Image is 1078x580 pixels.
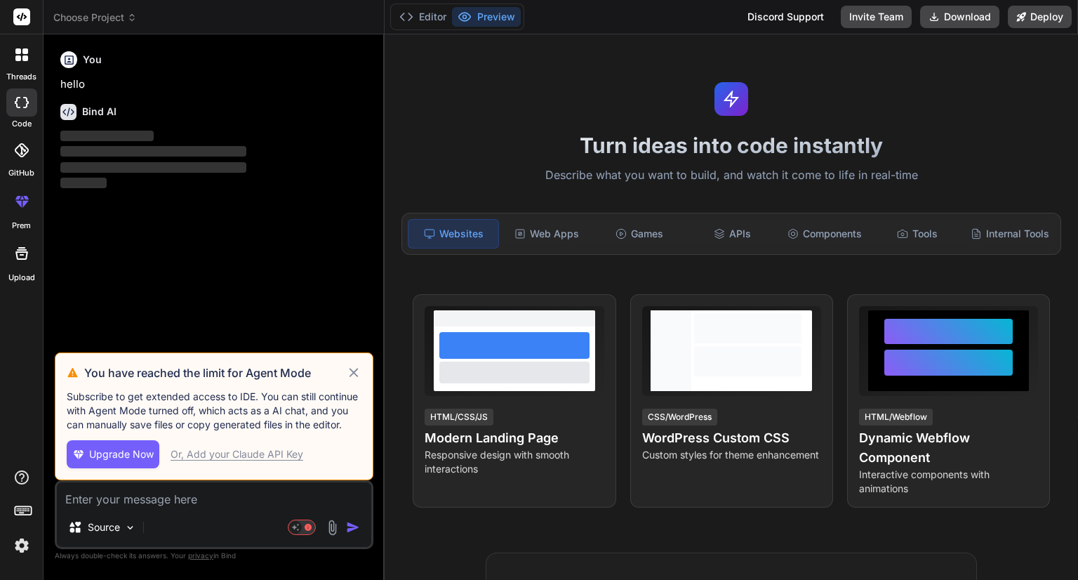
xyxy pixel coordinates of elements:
div: Web Apps [502,219,592,249]
div: Components [780,219,870,249]
div: HTML/CSS/JS [425,409,493,426]
button: Upgrade Now [67,440,159,468]
h4: Dynamic Webflow Component [859,428,1038,468]
p: Interactive components with animations [859,468,1038,496]
button: Download [920,6,999,28]
div: HTML/Webflow [859,409,933,426]
label: GitHub [8,167,34,179]
button: Preview [452,7,521,27]
div: Tools [872,219,962,249]
label: prem [12,220,31,232]
label: threads [6,71,36,83]
p: Always double-check its answers. Your in Bind [55,549,373,562]
p: Custom styles for theme enhancement [642,448,821,462]
div: APIs [687,219,777,249]
span: Upgrade Now [89,447,154,461]
button: Deploy [1008,6,1072,28]
p: Subscribe to get extended access to IDE. You can still continue with Agent Mode turned off, which... [67,390,361,432]
span: ‌ [60,131,154,141]
div: Websites [408,219,499,249]
div: CSS/WordPress [642,409,717,426]
div: Games [594,219,684,249]
button: Editor [394,7,452,27]
img: Pick Models [124,522,136,534]
p: Responsive design with smooth interactions [425,448,604,476]
h6: You [83,53,102,67]
span: privacy [188,551,213,560]
p: Describe what you want to build, and watch it come to life in real-time [393,166,1070,185]
span: ‌ [60,178,107,188]
label: Upload [8,272,35,284]
p: hello [60,77,371,93]
h6: Bind AI [82,105,117,119]
img: settings [10,534,34,558]
label: code [12,118,32,130]
button: Invite Team [841,6,912,28]
h4: WordPress Custom CSS [642,428,821,448]
h3: You have reached the limit for Agent Mode [84,364,346,381]
div: Internal Tools [965,219,1055,249]
span: ‌ [60,162,246,173]
div: Discord Support [739,6,832,28]
div: Or, Add your Claude API Key [171,447,303,461]
img: attachment [324,520,340,536]
h1: Turn ideas into code instantly [393,133,1070,158]
span: Choose Project [53,11,137,25]
p: Source [88,520,120,534]
span: ‌ [60,146,246,157]
img: icon [346,520,360,534]
h4: Modern Landing Page [425,428,604,448]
